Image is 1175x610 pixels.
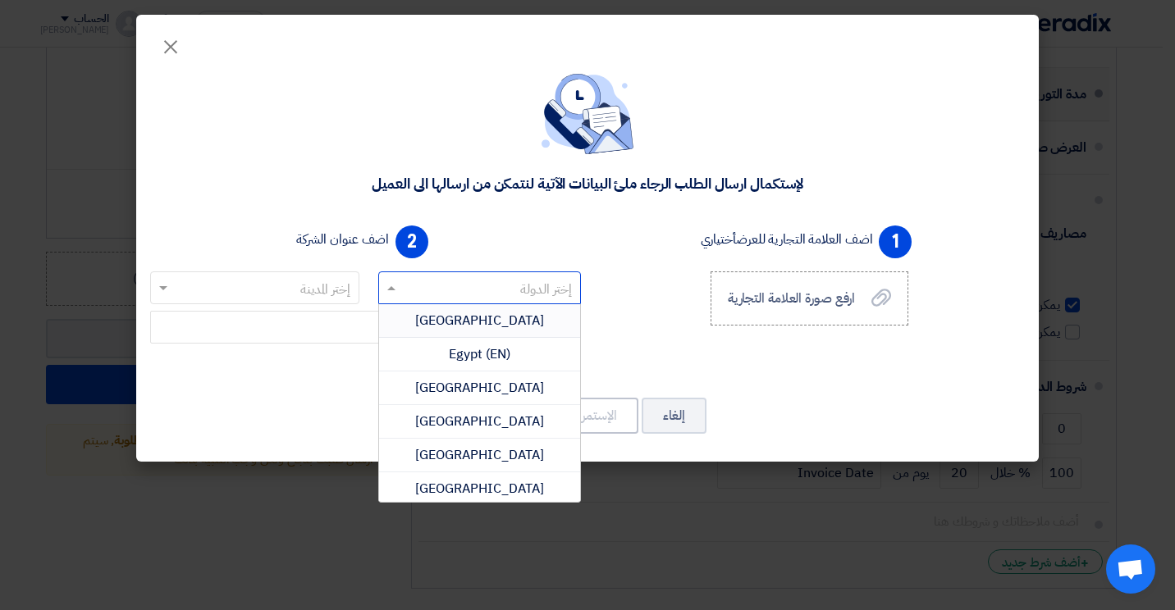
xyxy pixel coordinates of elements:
label: اضف عنوان الشركة [296,230,390,249]
span: 1 [879,225,912,258]
label: اضف العلامة التجارية للعرض [701,230,873,249]
span: × [161,21,181,71]
span: أختياري [701,230,736,249]
span: Egypt (EN) [449,344,510,364]
span: [GEOGRAPHIC_DATA] [415,445,544,465]
button: إلغاء [642,398,706,434]
div: لإستكمال ارسال الطلب الرجاء ملئ البيانات الآتية لنتمكن من ارسالها الى العميل [372,174,804,193]
span: 2 [395,225,428,258]
span: [GEOGRAPHIC_DATA] [415,311,544,330]
img: empty_state_contact.svg [542,74,633,154]
button: Close [148,26,194,59]
span: [GEOGRAPHIC_DATA] [415,378,544,398]
input: إضافة عنوان [150,311,581,344]
span: [GEOGRAPHIC_DATA] [415,412,544,431]
span: ارفع صورة العلامة التجارية [728,289,856,308]
span: [GEOGRAPHIC_DATA] [415,479,544,498]
div: Open chat [1106,544,1155,594]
